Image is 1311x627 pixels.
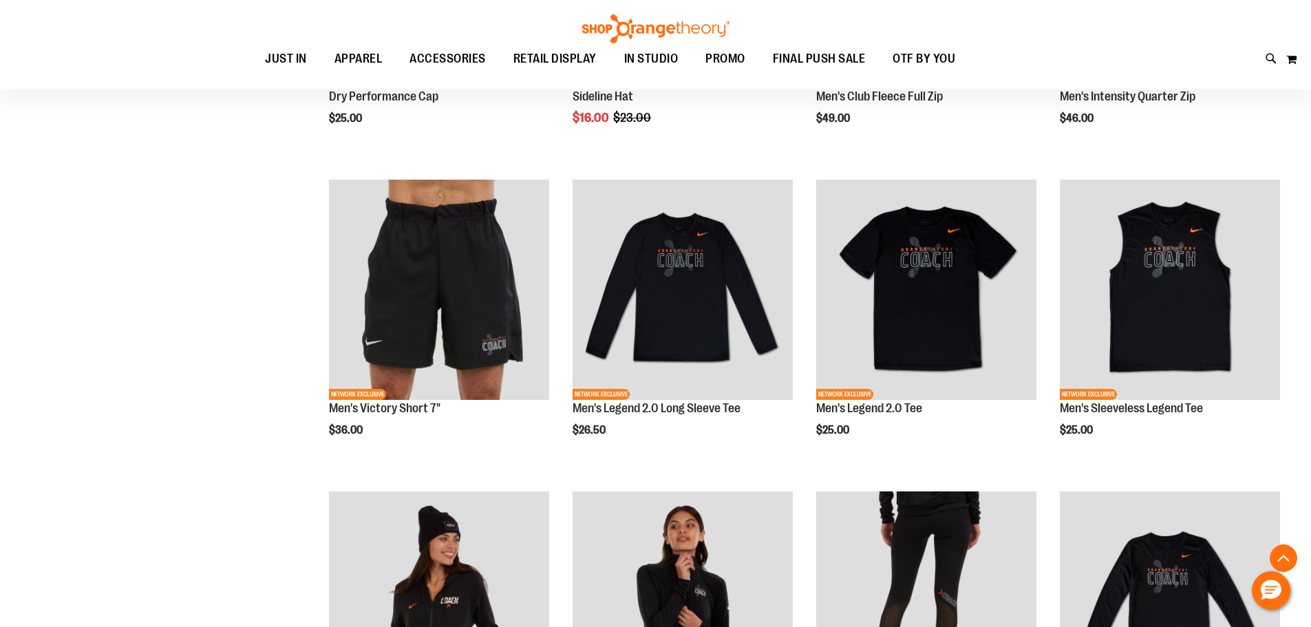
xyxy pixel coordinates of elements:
[321,43,396,75] a: APPAREL
[329,389,386,400] span: NETWORK EXCLUSIVE
[265,43,307,74] span: JUST IN
[322,173,556,471] div: product
[573,389,630,400] span: NETWORK EXCLUSIVE
[251,43,321,75] a: JUST IN
[329,180,549,400] img: OTF Mens Coach FA23 Victory Short - Black primary image
[816,112,852,125] span: $49.00
[893,43,955,74] span: OTF BY YOU
[1060,401,1203,415] a: Men's Sleeveless Legend Tee
[816,89,943,103] a: Men's Club Fleece Full Zip
[816,401,922,415] a: Men's Legend 2.0 Tee
[329,424,365,436] span: $36.00
[816,424,851,436] span: $25.00
[610,43,692,74] a: IN STUDIO
[580,14,732,43] img: Shop Orangetheory
[816,389,873,400] span: NETWORK EXCLUSIVE
[1060,180,1280,402] a: OTF Mens Coach FA23 Legend Sleeveless Tee - Black primary imageNETWORK EXCLUSIVE
[1060,180,1280,400] img: OTF Mens Coach FA23 Legend Sleeveless Tee - Black primary image
[573,89,633,103] a: Sideline Hat
[329,180,549,402] a: OTF Mens Coach FA23 Victory Short - Black primary imageNETWORK EXCLUSIVE
[329,89,438,103] a: Dry Performance Cap
[573,180,793,400] img: OTF Mens Coach FA23 Legend 2.0 LS Tee - Black primary image
[1060,89,1195,103] a: Men's Intensity Quarter Zip
[573,424,608,436] span: $26.50
[816,180,1036,400] img: OTF Mens Coach FA23 Legend 2.0 SS Tee - Black primary image
[759,43,880,75] a: FINAL PUSH SALE
[816,180,1036,402] a: OTF Mens Coach FA23 Legend 2.0 SS Tee - Black primary imageNETWORK EXCLUSIVE
[573,180,793,402] a: OTF Mens Coach FA23 Legend 2.0 LS Tee - Black primary imageNETWORK EXCLUSIVE
[1060,424,1095,436] span: $25.00
[1252,571,1290,610] button: Hello, have a question? Let’s chat.
[879,43,969,75] a: OTF BY YOU
[566,173,800,471] div: product
[409,43,486,74] span: ACCESSORIES
[329,401,440,415] a: Men's Victory Short 7"
[513,43,597,74] span: RETAIL DISPLAY
[624,43,679,74] span: IN STUDIO
[809,173,1043,471] div: product
[1053,173,1287,471] div: product
[692,43,759,75] a: PROMO
[334,43,383,74] span: APPAREL
[705,43,745,74] span: PROMO
[1060,389,1117,400] span: NETWORK EXCLUSIVE
[573,111,611,125] span: $16.00
[573,401,740,415] a: Men's Legend 2.0 Long Sleeve Tee
[773,43,866,74] span: FINAL PUSH SALE
[329,112,364,125] span: $25.00
[1060,112,1096,125] span: $46.00
[1270,544,1297,572] button: Back To Top
[396,43,500,75] a: ACCESSORIES
[500,43,610,75] a: RETAIL DISPLAY
[613,111,653,125] span: $23.00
